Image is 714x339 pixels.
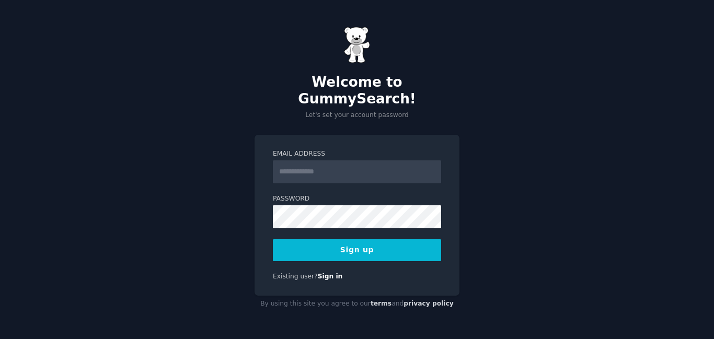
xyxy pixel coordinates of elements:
[404,300,454,307] a: privacy policy
[255,111,459,120] p: Let's set your account password
[273,149,441,159] label: Email Address
[255,74,459,107] h2: Welcome to GummySearch!
[273,194,441,204] label: Password
[344,27,370,63] img: Gummy Bear
[273,239,441,261] button: Sign up
[318,273,343,280] a: Sign in
[273,273,318,280] span: Existing user?
[371,300,391,307] a: terms
[255,296,459,312] div: By using this site you agree to our and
